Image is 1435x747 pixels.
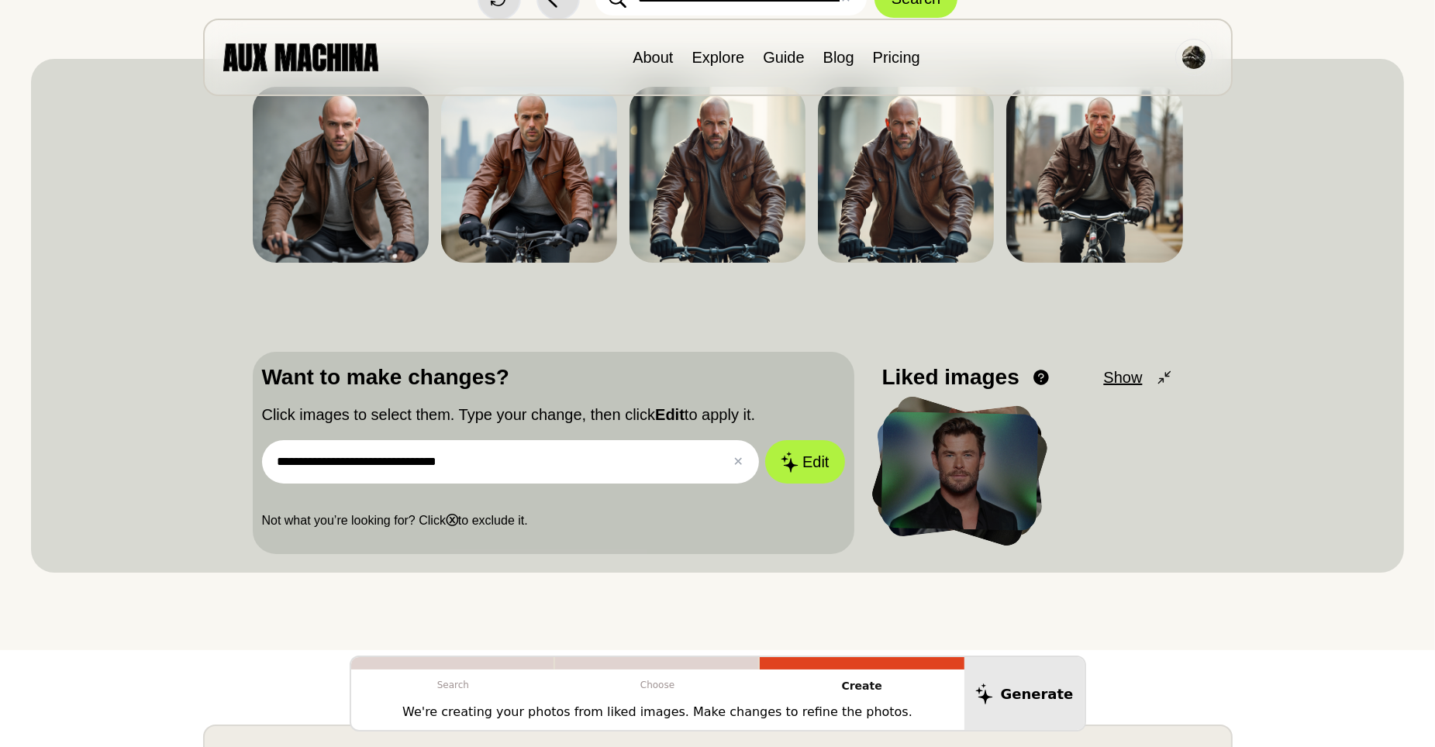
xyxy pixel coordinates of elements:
img: Search result [818,87,994,263]
p: Search [351,670,556,701]
b: Edit [655,406,685,423]
button: Show [1103,366,1173,389]
img: Search result [253,87,429,263]
p: Click images to select them. Type your change, then click to apply it. [262,403,845,426]
a: Pricing [873,49,920,66]
a: About [633,49,673,66]
b: ⓧ [446,514,458,527]
button: Generate [964,657,1085,730]
span: Show [1103,366,1142,389]
a: Guide [763,49,804,66]
img: Search result [441,87,617,263]
p: Not what you’re looking for? Click to exclude it. [262,511,845,530]
p: We're creating your photos from liked images. Make changes to refine the photos. [402,703,912,721]
p: Liked images [882,361,1019,394]
img: AUX MACHINA [223,43,378,71]
img: Search result [1006,87,1182,263]
p: Create [760,670,964,703]
p: Want to make changes? [262,361,845,394]
button: ✕ [733,453,743,471]
img: Avatar [1182,46,1206,69]
button: Edit [765,440,844,484]
a: Blog [823,49,854,66]
p: Choose [555,670,760,701]
a: Explore [692,49,744,66]
img: Search result [630,87,805,263]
